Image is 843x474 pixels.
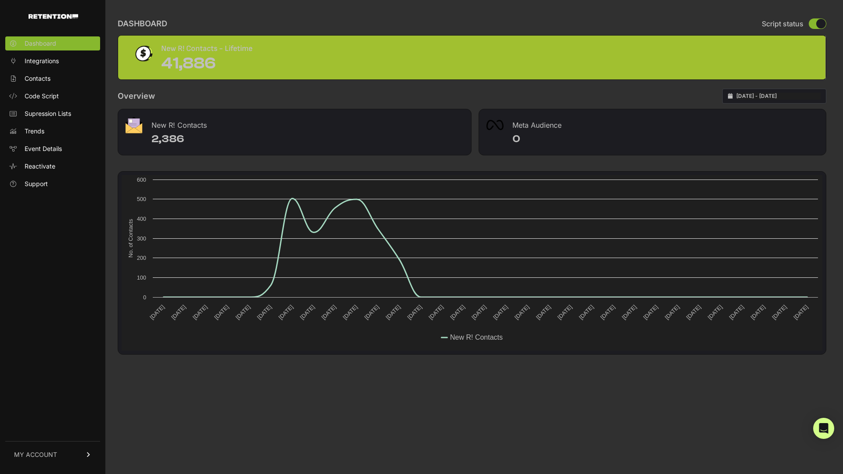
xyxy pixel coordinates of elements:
span: MY ACCOUNT [14,450,57,459]
text: 400 [137,215,146,222]
img: dollar-coin-05c43ed7efb7bc0c12610022525b4bbbb207c7efeef5aecc26f025e68dcafac9.png [132,43,154,65]
div: New R! Contacts [118,109,471,136]
text: 0 [143,294,146,301]
span: Trends [25,127,44,136]
text: [DATE] [663,304,681,321]
text: 100 [137,274,146,281]
text: [DATE] [556,304,573,321]
span: Dashboard [25,39,56,48]
span: Reactivate [25,162,55,171]
text: [DATE] [685,304,702,321]
h4: 0 [512,132,819,146]
text: [DATE] [234,304,252,321]
text: 300 [137,235,146,242]
text: [DATE] [470,304,487,321]
text: [DATE] [299,304,316,321]
img: fa-envelope-19ae18322b30453b285274b1b8af3d052b27d846a4fbe8435d1a52b978f639a2.png [125,117,143,133]
text: [DATE] [535,304,552,321]
a: Code Script [5,89,100,103]
text: [DATE] [191,304,209,321]
h4: 2,386 [151,132,464,146]
a: Dashboard [5,36,100,50]
text: [DATE] [256,304,273,321]
text: [DATE] [492,304,509,321]
a: Event Details [5,142,100,156]
text: [DATE] [792,304,809,321]
text: [DATE] [170,304,187,321]
a: Reactivate [5,159,100,173]
a: Supression Lists [5,107,100,121]
text: [DATE] [771,304,788,321]
text: New R! Contacts [450,334,503,341]
text: [DATE] [728,304,745,321]
text: [DATE] [385,304,402,321]
text: [DATE] [706,304,724,321]
div: New R! Contacts - Lifetime [161,43,252,55]
text: [DATE] [406,304,423,321]
img: Retention.com [29,14,78,19]
img: fa-meta-2f981b61bb99beabf952f7030308934f19ce035c18b003e963880cc3fabeebb7.png [486,120,504,130]
text: [DATE] [749,304,767,321]
text: 500 [137,196,146,202]
text: [DATE] [428,304,445,321]
span: Contacts [25,74,50,83]
text: [DATE] [513,304,530,321]
span: Script status [762,18,803,29]
span: Integrations [25,57,59,65]
text: [DATE] [578,304,595,321]
div: 41,886 [161,55,252,72]
a: Contacts [5,72,100,86]
h2: Overview [118,90,155,102]
text: [DATE] [320,304,337,321]
text: 200 [137,255,146,261]
span: Event Details [25,144,62,153]
text: [DATE] [342,304,359,321]
h2: DASHBOARD [118,18,167,30]
a: Trends [5,124,100,138]
text: [DATE] [449,304,466,321]
text: [DATE] [620,304,638,321]
text: [DATE] [213,304,230,321]
text: [DATE] [599,304,616,321]
text: [DATE] [277,304,295,321]
text: [DATE] [642,304,659,321]
div: Meta Audience [479,109,826,136]
text: 600 [137,176,146,183]
span: Code Script [25,92,59,101]
text: [DATE] [363,304,380,321]
span: Supression Lists [25,109,71,118]
a: MY ACCOUNT [5,441,100,468]
text: [DATE] [148,304,166,321]
div: Open Intercom Messenger [813,418,834,439]
span: Support [25,180,48,188]
a: Support [5,177,100,191]
a: Integrations [5,54,100,68]
text: No. of Contacts [127,219,134,258]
